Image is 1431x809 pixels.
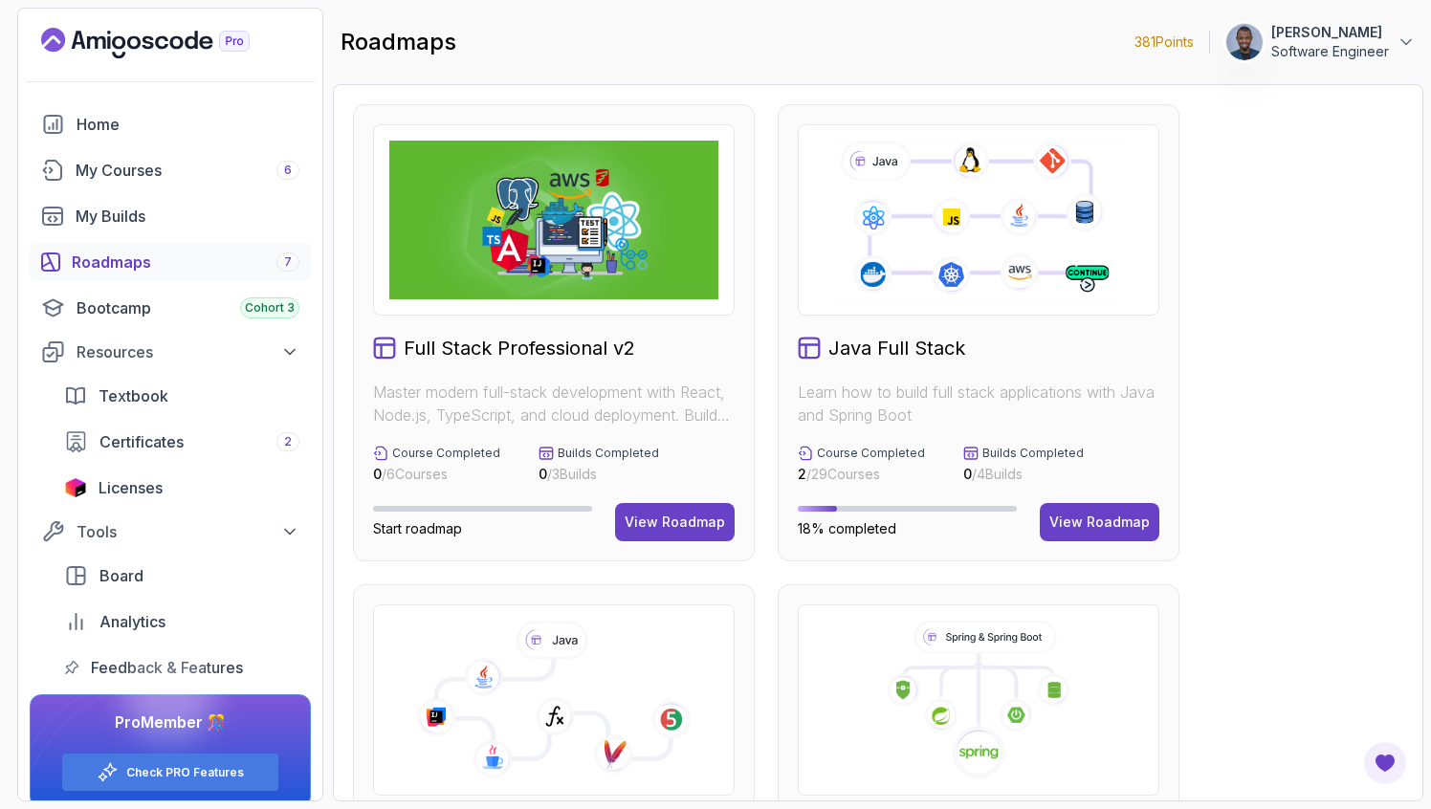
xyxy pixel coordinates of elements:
span: Licenses [99,476,163,499]
p: / 29 Courses [798,465,925,484]
div: Resources [77,340,299,363]
a: textbook [53,377,311,415]
p: Master modern full-stack development with React, Node.js, TypeScript, and cloud deployment. Build... [373,381,735,426]
span: 0 [373,466,382,482]
p: [PERSON_NAME] [1271,23,1389,42]
button: Open Feedback Button [1362,740,1408,786]
a: board [53,557,311,595]
button: Resources [30,335,311,369]
h2: Full Stack Professional v2 [404,335,635,361]
a: certificates [53,423,311,461]
div: Bootcamp [77,296,299,319]
span: 2 [284,434,292,449]
p: / 6 Courses [373,465,500,484]
a: licenses [53,469,311,507]
span: Certificates [99,430,184,453]
p: / 4 Builds [963,465,1084,484]
div: View Roadmap [1049,513,1150,532]
h2: roadmaps [341,27,456,57]
div: My Courses [76,159,299,182]
p: / 3 Builds [539,465,659,484]
span: Feedback & Features [91,656,243,679]
p: Builds Completed [982,446,1084,461]
a: bootcamp [30,289,311,327]
a: analytics [53,602,311,641]
span: 0 [539,466,547,482]
button: View Roadmap [615,503,735,541]
a: Landing page [41,28,294,58]
button: View Roadmap [1040,503,1159,541]
span: 7 [284,254,292,270]
span: Start roadmap [373,520,462,536]
p: Course Completed [817,446,925,461]
a: feedback [53,648,311,687]
p: Course Completed [392,446,500,461]
span: Cohort 3 [245,300,295,316]
button: Tools [30,514,311,549]
p: Software Engineer [1271,42,1389,61]
p: Builds Completed [558,446,659,461]
span: Board [99,564,143,587]
p: 381 Points [1134,33,1194,52]
h2: Java Full Stack [828,335,965,361]
div: View Roadmap [625,513,725,532]
div: Tools [77,520,299,543]
span: 6 [284,163,292,178]
img: jetbrains icon [64,478,87,497]
span: Textbook [99,384,168,407]
span: 2 [798,466,806,482]
span: Analytics [99,610,165,633]
span: 18% completed [798,520,896,536]
button: user profile image[PERSON_NAME]Software Engineer [1225,23,1416,61]
div: My Builds [76,205,299,228]
a: roadmaps [30,243,311,281]
button: Check PRO Features [61,753,279,792]
a: Check PRO Features [126,765,244,780]
img: Full Stack Professional v2 [389,141,718,299]
a: home [30,105,311,143]
div: Home [77,113,299,136]
a: courses [30,151,311,189]
span: 0 [963,466,972,482]
p: Learn how to build full stack applications with Java and Spring Boot [798,381,1159,426]
img: user profile image [1226,24,1263,60]
div: Roadmaps [72,251,299,273]
a: builds [30,197,311,235]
